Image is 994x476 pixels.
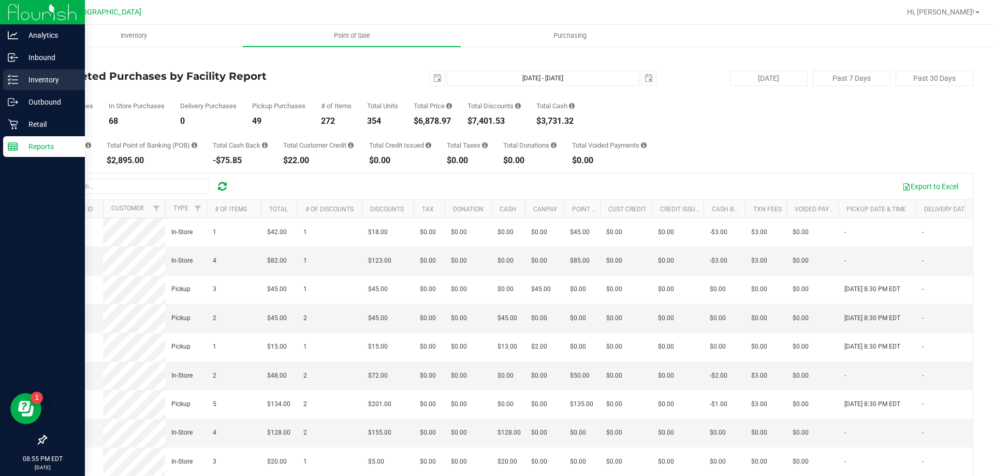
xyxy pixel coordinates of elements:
[515,103,521,109] i: Sum of the discount values applied to the all purchases in the date range.
[536,117,575,125] div: $3,731.32
[570,256,590,266] span: $85.00
[658,428,674,438] span: $0.00
[369,142,431,149] div: Total Credit Issued
[305,206,354,213] a: # of Discounts
[751,227,767,237] span: $3.00
[111,205,143,212] a: Customer
[539,31,601,40] span: Purchasing
[922,284,924,294] span: -
[8,52,18,63] inline-svg: Inbound
[303,284,307,294] span: 1
[213,284,216,294] span: 3
[658,256,674,266] span: $0.00
[710,313,726,323] span: $0.00
[570,313,586,323] span: $0.00
[570,457,586,467] span: $0.00
[283,156,354,165] div: $22.00
[267,256,287,266] span: $82.00
[243,25,461,47] a: Point of Sale
[710,342,726,352] span: $0.00
[447,142,488,149] div: Total Taxes
[368,342,388,352] span: $15.00
[793,284,809,294] span: $0.00
[420,313,436,323] span: $0.00
[531,428,547,438] span: $0.00
[606,428,622,438] span: $0.00
[368,399,391,409] span: $201.00
[213,313,216,323] span: 2
[606,256,622,266] span: $0.00
[498,371,514,381] span: $0.00
[215,206,247,213] a: # of Items
[109,103,165,109] div: In Store Purchases
[658,227,674,237] span: $0.00
[262,142,268,149] i: Sum of the cash-back amounts from rounded-up electronic payments for all purchases in the date ra...
[570,428,586,438] span: $0.00
[658,457,674,467] span: $0.00
[420,256,436,266] span: $0.00
[54,179,209,194] input: Search...
[730,70,808,86] button: [DATE]
[606,342,622,352] span: $0.00
[793,256,809,266] span: $0.00
[710,256,727,266] span: -$3.00
[660,206,703,213] a: Credit Issued
[414,117,452,125] div: $6,878.97
[10,393,41,424] iframe: Resource center
[369,156,431,165] div: $0.00
[498,227,514,237] span: $0.00
[531,256,547,266] span: $0.00
[531,227,547,237] span: $0.00
[171,256,193,266] span: In-Store
[368,256,391,266] span: $123.00
[420,428,436,438] span: $0.00
[793,371,809,381] span: $0.00
[606,284,622,294] span: $0.00
[414,103,452,109] div: Total Price
[171,399,191,409] span: Pickup
[572,206,646,213] a: Point of Banking (POB)
[213,428,216,438] span: 4
[608,206,646,213] a: Cust Credit
[498,284,514,294] span: $0.00
[267,371,287,381] span: $48.00
[570,227,590,237] span: $45.00
[922,371,924,381] span: -
[531,313,547,323] span: $0.00
[5,464,80,471] p: [DATE]
[551,142,557,149] i: Sum of all round-up-to-next-dollar total price adjustments for all purchases in the date range.
[710,227,727,237] span: -$3.00
[18,29,80,41] p: Analytics
[572,156,647,165] div: $0.00
[252,117,305,125] div: 49
[367,103,398,109] div: Total Units
[267,342,287,352] span: $15.00
[751,457,767,467] span: $0.00
[303,313,307,323] span: 2
[426,142,431,149] i: Sum of all account credit issued for all refunds from returned purchases in the date range.
[641,142,647,149] i: Sum of all voided payment transaction amounts, excluding tips and transaction fees, for all purch...
[370,206,404,213] a: Discounts
[451,284,467,294] span: $0.00
[896,70,973,86] button: Past 30 Days
[25,25,243,47] a: Inventory
[922,342,924,352] span: -
[303,428,307,438] span: 2
[846,206,906,213] a: Pickup Date & Time
[570,284,586,294] span: $0.00
[453,206,484,213] a: Donation
[498,256,514,266] span: $0.00
[213,256,216,266] span: 4
[213,227,216,237] span: 1
[18,140,80,153] p: Reports
[844,313,900,323] span: [DATE] 8:30 PM EDT
[171,313,191,323] span: Pickup
[658,284,674,294] span: $0.00
[85,142,91,149] i: Sum of the successful, non-voided CanPay payment transactions for all purchases in the date range.
[533,206,557,213] a: CanPay
[320,31,384,40] span: Point of Sale
[18,51,80,64] p: Inbound
[368,227,388,237] span: $18.00
[498,313,517,323] span: $45.00
[451,256,467,266] span: $0.00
